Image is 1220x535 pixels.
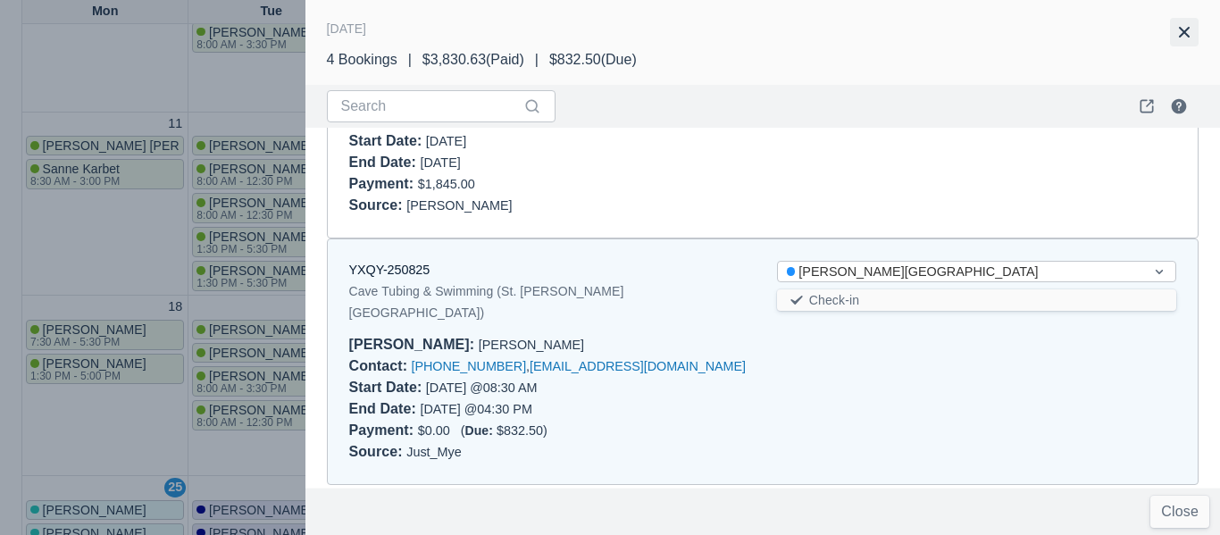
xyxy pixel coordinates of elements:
[787,263,1134,282] div: [PERSON_NAME][GEOGRAPHIC_DATA]
[349,355,1177,377] div: ,
[349,334,1177,355] div: [PERSON_NAME]
[349,398,748,420] div: [DATE] @ 04:30 PM
[397,49,422,71] div: |
[349,263,430,277] a: YXQY-250825
[1150,496,1209,528] button: Close
[349,155,421,170] div: End Date :
[349,441,1177,463] div: Just_Mye
[349,422,418,438] div: Payment :
[461,423,547,438] span: ( $832.50 )
[349,444,407,459] div: Source :
[349,380,426,395] div: Start Date :
[1150,263,1168,280] span: Dropdown icon
[349,280,748,323] div: Cave Tubing & Swimming (St. [PERSON_NAME] [GEOGRAPHIC_DATA])
[327,18,367,39] div: [DATE]
[349,133,426,148] div: Start Date :
[341,90,520,122] input: Search
[349,152,748,173] div: [DATE]
[549,49,637,71] div: $832.50 ( Due )
[412,359,527,373] a: [PHONE_NUMBER]
[349,377,748,398] div: [DATE] @ 08:30 AM
[349,176,418,191] div: Payment :
[349,358,412,373] div: Contact :
[349,401,421,416] div: End Date :
[422,49,524,71] div: $3,830.63 ( Paid )
[349,420,1177,441] div: $0.00
[524,49,549,71] div: |
[349,195,1177,216] div: [PERSON_NAME]
[349,173,1177,195] div: $1,845.00
[530,359,746,373] a: [EMAIL_ADDRESS][DOMAIN_NAME]
[349,337,479,352] div: [PERSON_NAME] :
[349,130,748,152] div: [DATE]
[327,49,397,71] div: 4 Bookings
[349,197,407,213] div: Source :
[777,289,1176,311] button: Check-in
[465,423,497,438] div: Due:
